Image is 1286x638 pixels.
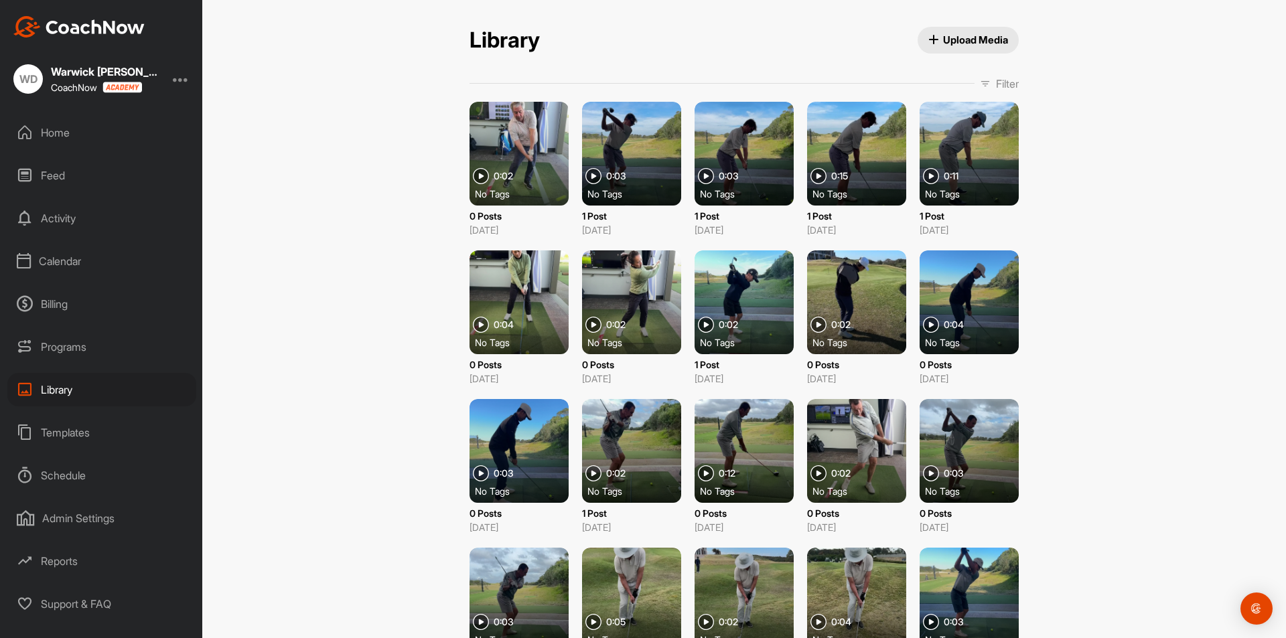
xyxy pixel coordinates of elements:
[606,171,626,181] span: 0:03
[831,617,851,627] span: 0:04
[698,317,714,333] img: play
[606,469,626,478] span: 0:02
[473,168,489,184] img: play
[7,501,196,535] div: Admin Settings
[925,484,1024,497] div: No Tags
[812,335,912,349] div: No Tags
[807,520,906,534] p: [DATE]
[494,320,514,329] span: 0:04
[470,506,569,520] p: 0 Posts
[475,187,574,200] div: No Tags
[13,64,43,94] div: WD
[1240,592,1273,625] div: Open Intercom Messenger
[582,520,681,534] p: [DATE]
[470,223,569,237] p: [DATE]
[7,544,196,578] div: Reports
[810,614,827,630] img: play
[719,469,735,478] span: 0:12
[807,223,906,237] p: [DATE]
[918,27,1019,54] button: Upload Media
[719,617,738,627] span: 0:02
[923,465,939,481] img: play
[585,168,601,184] img: play
[470,357,569,372] p: 0 Posts
[13,16,145,37] img: CoachNow
[7,416,196,449] div: Templates
[470,209,569,223] p: 0 Posts
[923,168,939,184] img: play
[606,617,626,627] span: 0:05
[695,372,794,386] p: [DATE]
[944,617,964,627] span: 0:03
[7,459,196,492] div: Schedule
[719,171,739,181] span: 0:03
[587,187,687,200] div: No Tags
[7,373,196,406] div: Library
[470,27,540,54] h2: Library
[920,357,1019,372] p: 0 Posts
[812,484,912,497] div: No Tags
[923,614,939,630] img: play
[695,520,794,534] p: [DATE]
[102,82,142,93] img: CoachNow acadmey
[51,82,142,93] div: CoachNow
[582,506,681,520] p: 1 Post
[807,209,906,223] p: 1 Post
[920,209,1019,223] p: 1 Post
[700,484,799,497] div: No Tags
[944,469,964,478] span: 0:03
[810,465,827,481] img: play
[7,330,196,364] div: Programs
[473,317,489,333] img: play
[585,614,601,630] img: play
[473,465,489,481] img: play
[698,465,714,481] img: play
[470,520,569,534] p: [DATE]
[719,320,738,329] span: 0:02
[475,484,574,497] div: No Tags
[494,617,514,627] span: 0:03
[831,469,851,478] span: 0:02
[807,506,906,520] p: 0 Posts
[470,372,569,386] p: [DATE]
[944,171,958,181] span: 0:11
[810,168,827,184] img: play
[925,335,1024,349] div: No Tags
[695,357,794,372] p: 1 Post
[698,168,714,184] img: play
[582,223,681,237] p: [DATE]
[582,357,681,372] p: 0 Posts
[698,614,714,630] img: play
[7,587,196,621] div: Support & FAQ
[996,76,1019,92] p: Filter
[695,506,794,520] p: 0 Posts
[928,33,1009,47] span: Upload Media
[944,320,964,329] span: 0:04
[810,317,827,333] img: play
[7,287,196,321] div: Billing
[7,202,196,235] div: Activity
[51,66,158,77] div: Warwick [PERSON_NAME]
[606,320,626,329] span: 0:02
[831,320,851,329] span: 0:02
[807,357,906,372] p: 0 Posts
[831,171,848,181] span: 0:15
[807,372,906,386] p: [DATE]
[475,335,574,349] div: No Tags
[700,187,799,200] div: No Tags
[920,372,1019,386] p: [DATE]
[923,317,939,333] img: play
[473,614,489,630] img: play
[920,506,1019,520] p: 0 Posts
[7,159,196,192] div: Feed
[920,520,1019,534] p: [DATE]
[925,187,1024,200] div: No Tags
[7,244,196,278] div: Calendar
[585,317,601,333] img: play
[7,116,196,149] div: Home
[587,484,687,497] div: No Tags
[587,335,687,349] div: No Tags
[494,469,514,478] span: 0:03
[920,223,1019,237] p: [DATE]
[582,209,681,223] p: 1 Post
